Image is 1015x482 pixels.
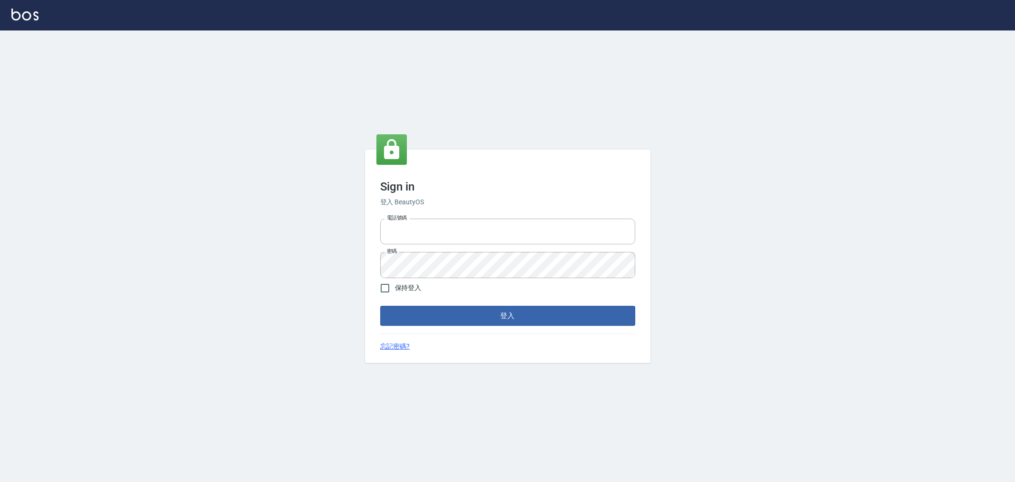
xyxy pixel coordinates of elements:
[11,9,39,20] img: Logo
[387,214,407,221] label: 電話號碼
[380,341,410,351] a: 忘記密碼?
[380,180,635,193] h3: Sign in
[380,306,635,326] button: 登入
[387,248,397,255] label: 密碼
[395,283,422,293] span: 保持登入
[380,197,635,207] h6: 登入 BeautyOS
